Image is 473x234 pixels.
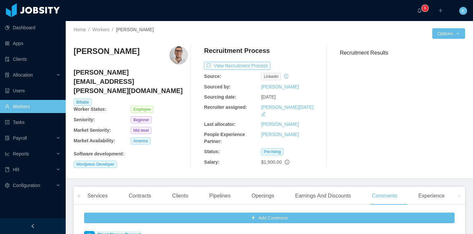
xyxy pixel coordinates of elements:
[261,84,299,89] a: [PERSON_NAME]
[92,27,109,32] a: Workers
[458,194,461,198] i: icon: right
[5,21,60,34] a: icon: pie-chartDashboard
[124,187,156,205] div: Contracts
[74,151,124,156] b: Software development :
[82,187,113,205] div: Services
[84,213,455,223] button: icon: plusAdd Comment
[432,28,465,39] button: Optionsicon: down
[13,72,33,78] span: Allocation
[204,74,221,79] b: Source:
[74,138,115,143] b: Market Availability:
[131,137,150,145] span: America
[204,46,270,55] h4: Recruitment Process
[131,127,151,134] span: Mid level
[74,27,86,32] a: Home
[77,194,80,198] i: icon: left
[74,128,111,133] b: Market Seniority:
[261,148,283,155] span: Pre-hiring
[74,117,95,122] b: Seniority:
[204,63,270,68] a: icon: exportView Recruitment Process
[246,187,280,205] div: Openings
[74,68,188,95] h4: [PERSON_NAME][EMAIL_ADDRESS][PERSON_NAME][DOMAIN_NAME]
[13,183,40,188] span: Configuration
[285,160,289,164] span: info-circle
[5,136,10,140] i: icon: file-protect
[131,116,152,124] span: Beginner
[74,99,92,106] span: Billable
[5,183,10,188] i: icon: setting
[5,152,10,156] i: icon: line-chart
[367,187,402,205] div: Comments
[204,122,236,127] b: Last allocator:
[5,167,10,172] i: icon: book
[204,62,270,70] button: icon: exportView Recruitment Process
[5,37,60,50] a: icon: appstoreApps
[204,187,236,205] div: Pipelines
[5,73,10,77] i: icon: solution
[13,151,29,156] span: Reports
[340,49,465,57] h3: Recruitment Results
[261,105,313,110] a: [PERSON_NAME][DATE]
[74,46,140,57] h3: [PERSON_NAME]
[290,187,356,205] div: Earnings And Discounts
[261,94,276,100] span: [DATE]
[424,5,426,12] p: 6
[88,27,90,32] span: /
[13,167,19,172] span: HR
[462,7,464,15] span: K
[5,116,60,129] a: icon: profileTasks
[438,8,443,13] i: icon: plus
[261,73,281,80] span: linkedin
[204,132,245,144] b: People Experience Partner:
[167,187,193,205] div: Clients
[5,53,60,66] a: icon: auditClients
[204,84,231,89] b: Sourced by:
[417,8,422,13] i: icon: bell
[204,149,219,154] b: Status:
[13,135,27,141] span: Payroll
[413,187,450,205] div: Experience
[74,161,117,168] span: Wordpress Developer
[204,94,236,100] b: Sourcing date:
[74,106,106,112] b: Worker Status:
[204,159,219,165] b: Salary:
[169,46,188,64] img: ce8dc3f6-36f6-47e3-bb5b-968388615332_6655d974dd883-400w.png
[5,100,60,113] a: icon: userWorkers
[112,27,113,32] span: /
[422,5,428,12] sup: 6
[261,112,266,116] i: icon: edit
[261,122,299,127] a: [PERSON_NAME]
[261,159,282,165] span: $1,900.00
[5,84,60,97] a: icon: robotUsers
[204,105,247,110] b: Recruiter assigned:
[284,74,288,79] i: icon: history
[116,27,154,32] span: [PERSON_NAME]
[131,106,153,113] span: Employee
[261,132,299,137] a: [PERSON_NAME]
